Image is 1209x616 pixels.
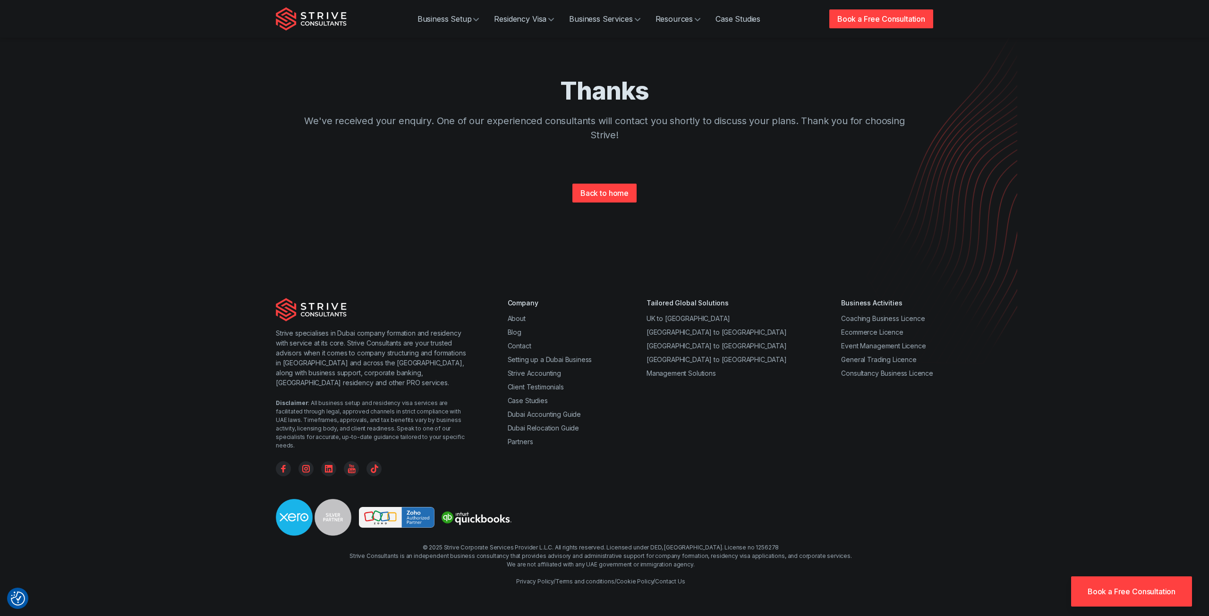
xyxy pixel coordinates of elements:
a: Management Solutions [647,369,716,377]
a: Case Studies [508,397,548,405]
a: Residency Visa [486,9,562,28]
p: We've received your enquiry. One of our experienced consultants will contact you shortly to discu... [302,114,907,142]
a: Partners [508,438,533,446]
a: Linkedin [321,461,336,476]
a: Book a Free Consultation [1071,576,1192,607]
a: Book a Free Consultation [829,9,933,28]
a: Consultancy Business Licence [841,369,933,377]
a: [GEOGRAPHIC_DATA] to [GEOGRAPHIC_DATA] [647,328,787,336]
a: Business Setup [410,9,487,28]
a: Dubai Accounting Guide [508,410,581,418]
a: Business Services [562,9,647,28]
a: Setting up a Dubai Business [508,355,592,363]
div: Tailored Global Solutions [647,298,787,308]
img: Strive Consultants [276,298,347,321]
img: Strive is a Xero Silver Partner [276,499,351,536]
div: Business Activities [841,298,933,308]
div: Company [508,298,592,308]
a: Strive Accounting [508,369,561,377]
button: Consent Preferences [11,591,25,606]
a: About [508,314,526,322]
a: Terms and conditions [555,578,614,585]
a: Client Testimonials [508,383,564,391]
a: TikTok [366,461,382,476]
a: Contact [508,342,531,350]
a: [GEOGRAPHIC_DATA] to [GEOGRAPHIC_DATA] [647,342,787,350]
a: General Trading Licence [841,355,916,363]
img: Strive is a quickbooks Partner [438,507,514,528]
a: Blog [508,328,521,336]
a: Ecommerce Licence [841,328,903,336]
a: Facebook [276,461,291,476]
h1: Thanks [302,76,907,106]
a: Resources [648,9,708,28]
a: Cookie Policy [616,578,654,585]
a: Dubai Relocation Guide [508,424,579,432]
a: Contact Us [655,578,685,585]
a: Event Management Licence [841,342,926,350]
img: Strive is a Zoho Partner [359,507,434,528]
img: Strive Consultants [276,7,347,31]
a: Instagram [298,461,314,476]
a: YouTube [344,461,359,476]
a: Privacy Policy [516,578,553,585]
a: Back to home [572,184,637,203]
a: [GEOGRAPHIC_DATA] to [GEOGRAPHIC_DATA] [647,355,787,363]
a: UK to [GEOGRAPHIC_DATA] [647,314,730,322]
div: : All business setup and residency visa services are facilitated through legal, approved channels... [276,399,470,450]
img: Revisit consent button [11,591,25,606]
p: Strive specialises in Dubai company formation and residency with service at its core. Strive Cons... [276,328,470,388]
a: Coaching Business Licence [841,314,925,322]
strong: Disclaimer [276,399,308,406]
a: Case Studies [708,9,768,28]
div: © 2025 Strive Corporate Services Provider L.L.C. All rights reserved. Licensed under DED, [GEOGRA... [349,543,852,586]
